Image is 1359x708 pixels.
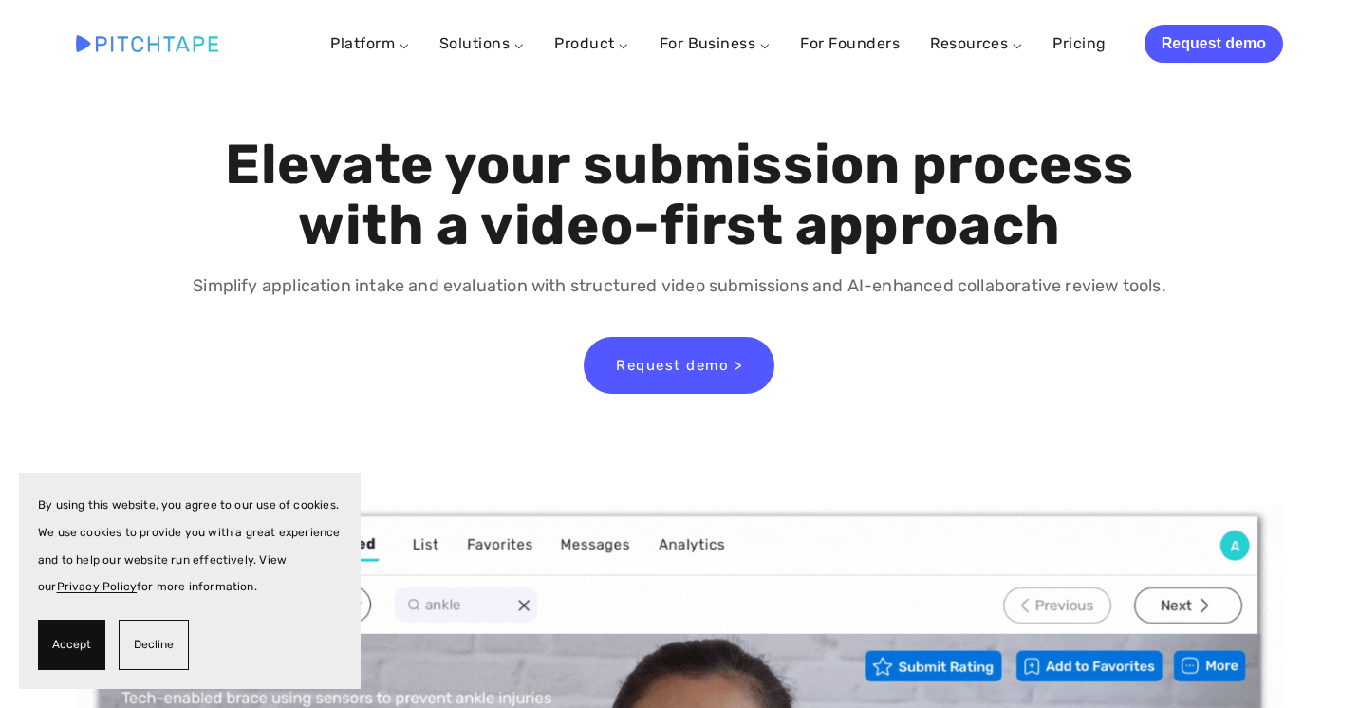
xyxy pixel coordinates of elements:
p: By using this website, you agree to our use of cookies. We use cookies to provide you with a grea... [38,492,342,601]
a: Pricing [1052,27,1106,61]
a: Solutions ⌵ [439,34,524,52]
button: Decline [119,620,189,670]
a: For Founders [800,27,900,61]
a: Product ⌵ [554,34,628,52]
a: For Business ⌵ [660,34,771,52]
a: Resources ⌵ [930,34,1022,52]
span: Accept [52,631,91,659]
a: Privacy Policy [57,580,138,593]
p: Simplify application intake and evaluation with structured video submissions and AI-enhanced coll... [179,272,1180,300]
h1: Elevate your submission process with a video-first approach [179,135,1180,256]
button: Accept [38,620,105,670]
a: Request demo > [584,337,774,394]
a: Request demo [1145,25,1283,63]
section: Cookie banner [19,473,361,689]
img: Pitchtape | Video Submission Management Software [76,35,218,51]
a: Platform ⌵ [330,34,409,52]
span: Decline [134,631,174,659]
